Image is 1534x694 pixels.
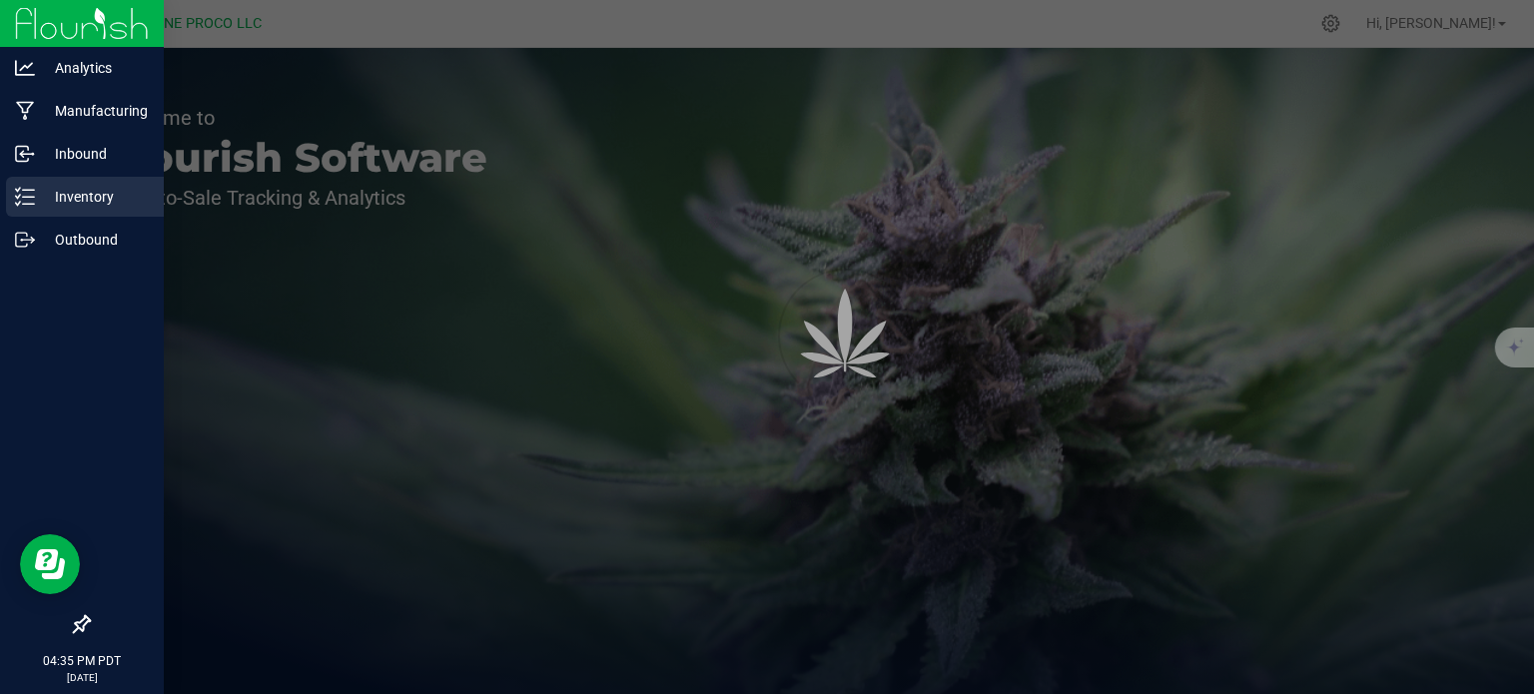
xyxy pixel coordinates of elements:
[35,99,155,123] p: Manufacturing
[15,144,35,164] inline-svg: Inbound
[35,228,155,252] p: Outbound
[15,187,35,207] inline-svg: Inventory
[35,142,155,166] p: Inbound
[15,58,35,78] inline-svg: Analytics
[15,101,35,121] inline-svg: Manufacturing
[15,230,35,250] inline-svg: Outbound
[9,670,155,685] p: [DATE]
[35,56,155,80] p: Analytics
[35,185,155,209] p: Inventory
[20,534,80,594] iframe: Resource center
[9,652,155,670] p: 04:35 PM PDT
